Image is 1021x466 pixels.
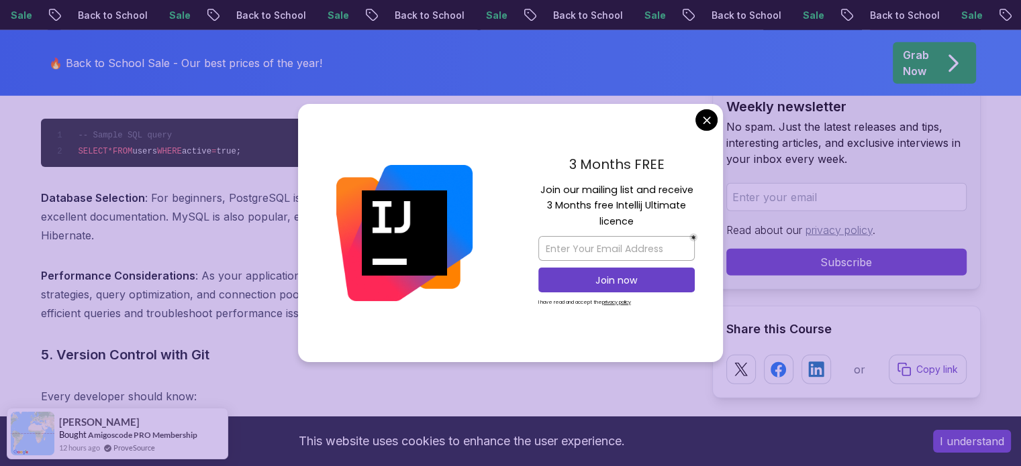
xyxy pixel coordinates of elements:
p: Sale [791,9,834,22]
span: = [211,147,216,156]
span: SELECT [78,147,107,156]
a: Amigoscode PRO Membership [88,430,197,440]
div: This website uses cookies to enhance the user experience. [10,426,913,456]
p: 🔥 Back to School Sale - Our best prices of the year! [49,55,322,71]
button: Subscribe [726,249,967,276]
span: users [132,147,157,156]
span: true; [216,147,241,156]
p: Sale [633,9,676,22]
p: Sale [475,9,518,22]
span: Bought [59,429,87,440]
span: active [182,147,211,156]
img: provesource social proof notification image [11,412,54,455]
p: Sale [158,9,201,22]
span: 12 hours ago [59,442,100,453]
a: privacy policy [806,223,873,237]
a: ProveSource [113,442,155,453]
p: Back to School [542,9,633,22]
button: Copy link [889,355,967,384]
p: Every developer should know: [41,387,691,406]
p: Grab Now [903,47,929,79]
span: WHERE [157,147,182,156]
strong: Database Selection [41,191,145,205]
p: Read about our . [726,222,967,238]
input: Enter your email [726,183,967,211]
strong: Performance Considerations [41,269,195,282]
span: FROM [113,147,132,156]
p: Back to School [225,9,316,22]
p: or [854,361,865,377]
p: Back to School [383,9,475,22]
p: Sale [950,9,993,22]
h3: 5. Version Control with Git [41,344,691,365]
span: -- Sample SQL query [78,131,172,140]
p: : For beginners, PostgreSQL is an excellent choice because it's open-source, feature-rich, and ha... [41,188,691,245]
span: [PERSON_NAME] [59,416,140,428]
p: No spam. Just the latest releases and tips, interesting articles, and exclusive interviews in you... [726,119,967,167]
p: Back to School [859,9,950,22]
button: Accept cookies [933,430,1011,453]
p: Back to School [700,9,791,22]
p: Copy link [916,363,958,376]
p: : As your applications grow, database performance becomes critical. Learn about indexing strategi... [41,266,691,323]
p: Sale [316,9,359,22]
p: Back to School [66,9,158,22]
h2: Weekly newsletter [726,97,967,116]
h2: Share this Course [726,320,967,339]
